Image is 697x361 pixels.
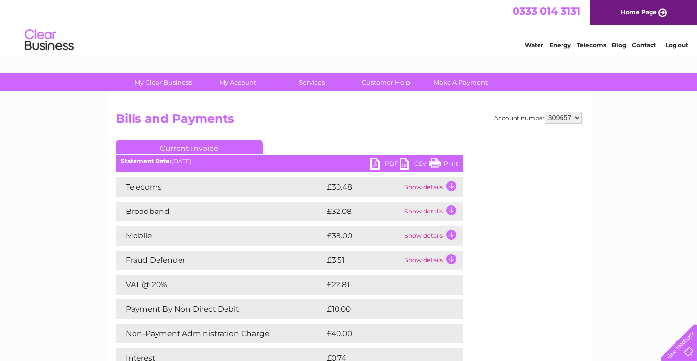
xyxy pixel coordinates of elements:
[420,73,501,91] a: Make A Payment
[324,299,443,319] td: £10.00
[402,226,463,246] td: Show details
[116,112,582,130] h2: Bills and Payments
[116,140,263,154] a: Current Invoice
[116,324,324,343] td: Non-Payment Administration Charge
[324,202,402,221] td: £32.08
[123,73,203,91] a: My Clear Business
[324,275,443,295] td: £22.81
[116,299,324,319] td: Payment By Non Direct Debit
[665,42,688,49] a: Log out
[324,226,402,246] td: £38.00
[116,202,324,221] td: Broadband
[324,177,402,197] td: £30.48
[400,158,429,172] a: CSV
[116,177,324,197] td: Telecoms
[324,324,444,343] td: £40.00
[402,202,463,221] td: Show details
[612,42,626,49] a: Blog
[494,112,582,124] div: Account number
[513,5,580,17] a: 0333 014 3131
[402,251,463,270] td: Show details
[324,251,402,270] td: £3.51
[24,25,74,55] img: logo.png
[549,42,571,49] a: Energy
[116,251,324,270] td: Fraud Defender
[116,226,324,246] td: Mobile
[632,42,656,49] a: Contact
[402,177,463,197] td: Show details
[121,157,171,165] b: Statement Date:
[116,158,463,165] div: [DATE]
[525,42,543,49] a: Water
[370,158,400,172] a: PDF
[429,158,458,172] a: Print
[118,5,580,47] div: Clear Business is a trading name of Verastar Limited (registered in [GEOGRAPHIC_DATA] No. 3667643...
[577,42,606,49] a: Telecoms
[116,275,324,295] td: VAT @ 20%
[346,73,427,91] a: Customer Help
[271,73,352,91] a: Services
[197,73,278,91] a: My Account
